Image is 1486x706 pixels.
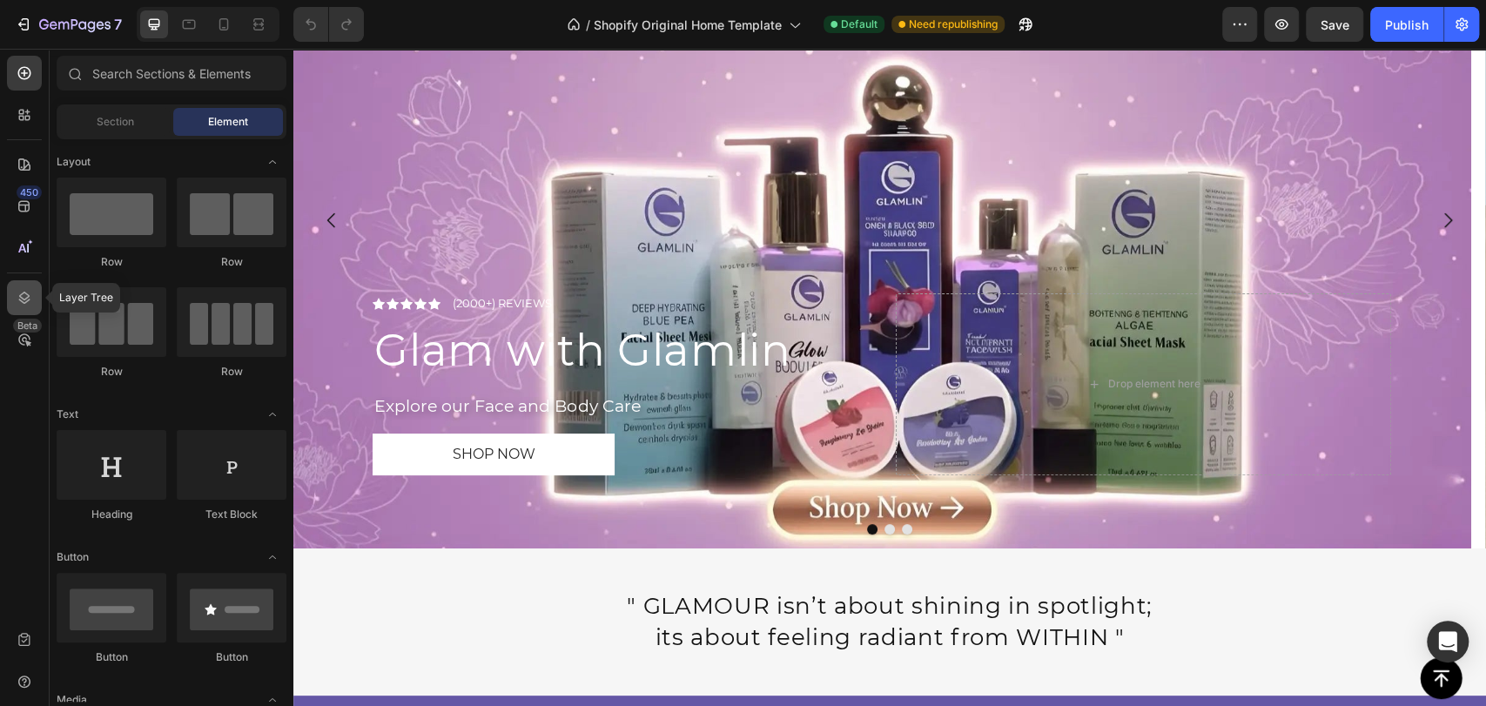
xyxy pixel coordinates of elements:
[293,49,1486,706] iframe: Design area
[177,254,286,270] div: Row
[1130,147,1179,196] button: Carousel Next Arrow
[815,328,907,342] div: Drop element here
[7,7,130,42] button: 7
[1385,16,1429,34] div: Publish
[1321,17,1349,32] span: Save
[259,148,286,176] span: Toggle open
[57,154,91,170] span: Layout
[177,507,286,522] div: Text Block
[114,14,122,35] p: 7
[259,543,286,571] span: Toggle open
[17,185,42,199] div: 450
[57,56,286,91] input: Search Sections & Elements
[208,114,248,130] span: Element
[74,528,1119,619] h2: " GLAMOUR isn’t about shining in spotlight; its about feeling radiant from WITHIN "
[177,364,286,380] div: Row
[574,475,584,486] button: Dot
[97,114,134,130] span: Section
[57,649,166,665] div: Button
[57,507,166,522] div: Heading
[1306,7,1363,42] button: Save
[57,254,166,270] div: Row
[293,7,364,42] div: Undo/Redo
[13,319,42,333] div: Beta
[57,549,89,565] span: Button
[909,17,998,32] span: Need republishing
[1370,7,1443,42] button: Publish
[1427,621,1469,662] div: Open Intercom Messenger
[259,400,286,428] span: Toggle open
[57,364,166,380] div: Row
[57,407,78,422] span: Text
[594,16,782,34] span: Shopify Original Home Template
[609,475,619,486] button: Dot
[591,475,602,486] button: Dot
[177,649,286,665] div: Button
[841,17,877,32] span: Default
[586,16,590,34] span: /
